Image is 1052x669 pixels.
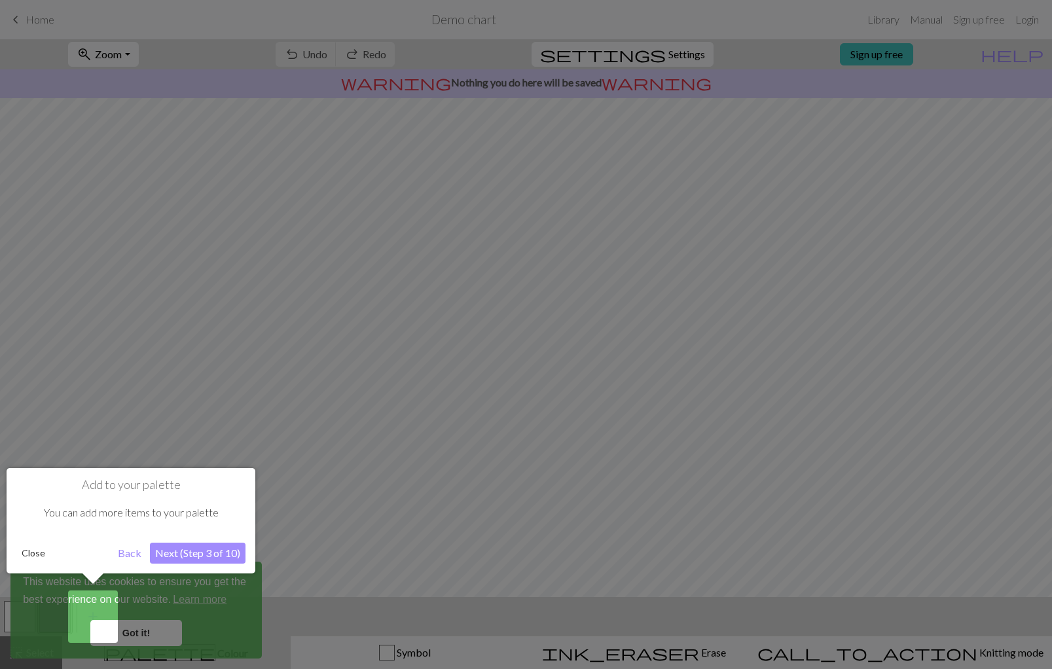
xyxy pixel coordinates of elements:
h1: Add to your palette [16,478,245,492]
div: You can add more items to your palette [16,492,245,533]
button: Next (Step 3 of 10) [150,543,245,564]
button: Close [16,543,50,563]
button: Back [113,543,147,564]
div: Add to your palette [7,468,255,573]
